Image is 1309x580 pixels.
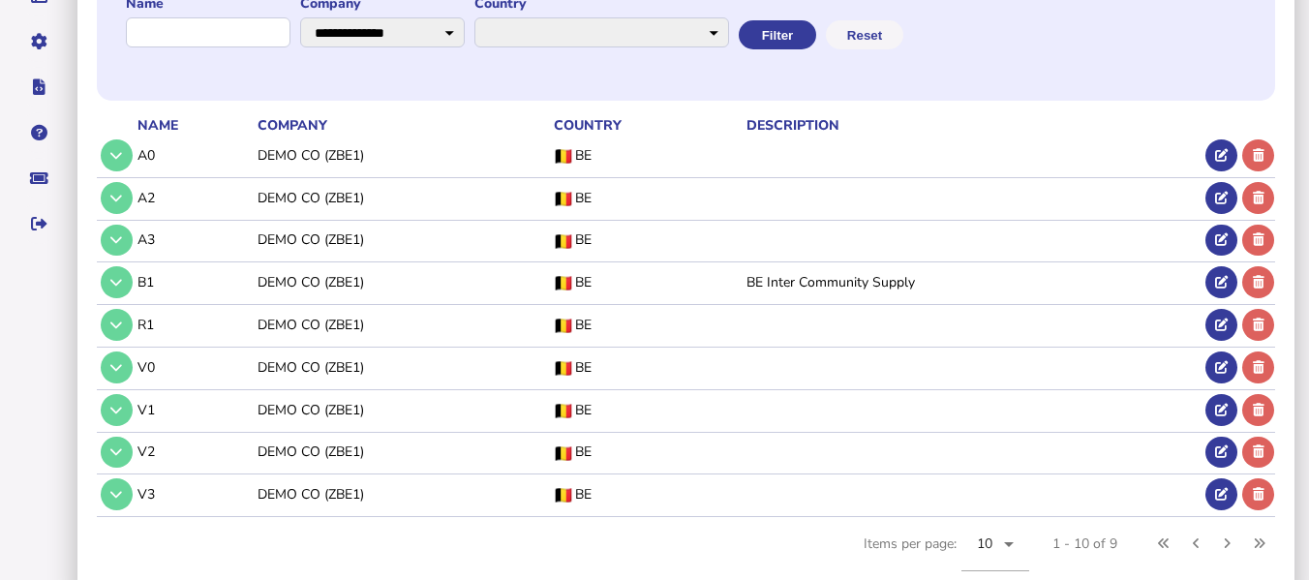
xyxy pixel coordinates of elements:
div: BE [554,146,742,165]
button: Tax code details [101,182,133,214]
td: DEMO CO (ZBE1) [254,347,549,386]
button: Tax code details [101,437,133,469]
button: Manage settings [18,21,59,62]
button: Delete tax code [1242,437,1274,469]
button: Edit tax code [1205,225,1237,257]
button: Tax code details [101,266,133,298]
div: BE [554,443,742,461]
td: DEMO CO (ZBE1) [254,220,549,259]
div: BE [554,273,742,291]
button: Edit tax code [1205,351,1237,383]
button: Tax code details [101,478,133,510]
button: First page [1148,528,1180,560]
img: BE flag [554,488,573,503]
td: DEMO CO (ZBE1) [254,262,549,302]
td: V2 [134,432,255,472]
th: Name [134,115,255,136]
button: Delete tax code [1242,182,1274,214]
button: Tax code details [101,225,133,257]
button: Delete tax code [1242,394,1274,426]
td: DEMO CO (ZBE1) [254,136,549,175]
img: BE flag [554,361,573,376]
button: Delete tax code [1242,351,1274,383]
button: Previous page [1180,528,1212,560]
img: BE flag [554,446,573,461]
td: V1 [134,389,255,429]
td: R1 [134,305,255,345]
button: Edit tax code [1205,266,1237,298]
td: DEMO CO (ZBE1) [254,432,549,472]
button: Last page [1243,528,1275,560]
div: BE [554,316,742,334]
button: Edit tax code [1205,182,1237,214]
button: Help pages [18,112,59,153]
button: Tax code details [101,309,133,341]
button: Delete tax code [1242,478,1274,510]
th: Company [254,115,549,136]
td: V3 [134,474,255,514]
button: Delete tax code [1242,139,1274,171]
td: DEMO CO (ZBE1) [254,474,549,514]
div: BE [554,358,742,377]
button: Sign out [18,203,59,244]
div: BE [554,401,742,419]
img: BE flag [554,192,573,206]
img: BE flag [554,319,573,333]
button: Edit tax code [1205,394,1237,426]
button: Reset [826,20,903,49]
button: Edit tax code [1205,478,1237,510]
img: BE flag [554,149,573,164]
td: DEMO CO (ZBE1) [254,389,549,429]
div: 1 - 10 of 9 [1052,534,1117,553]
button: Edit tax code [1205,139,1237,171]
button: Filter [739,20,816,49]
button: Tax code details [101,394,133,426]
button: Next page [1211,528,1243,560]
button: Tax code details [101,139,133,171]
td: A0 [134,136,255,175]
button: Delete tax code [1242,225,1274,257]
th: Description [743,115,1202,136]
button: Edit tax code [1205,437,1237,469]
div: BE [554,230,742,249]
button: Tax code details [101,351,133,383]
div: Country [554,116,742,135]
td: B1 [134,262,255,302]
button: Edit tax code [1205,309,1237,341]
td: A2 [134,177,255,217]
td: A3 [134,220,255,259]
button: Delete tax code [1242,309,1274,341]
div: BE [554,485,742,504]
span: 10 [977,534,993,553]
td: BE Inter Community Supply [743,262,1202,302]
img: BE flag [554,276,573,290]
td: DEMO CO (ZBE1) [254,177,549,217]
td: V0 [134,347,255,386]
img: BE flag [554,404,573,418]
button: Developer hub links [18,67,59,107]
button: Raise a support ticket [18,158,59,198]
div: BE [554,189,742,207]
td: DEMO CO (ZBE1) [254,305,549,345]
button: Delete tax code [1242,266,1274,298]
img: BE flag [554,234,573,249]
